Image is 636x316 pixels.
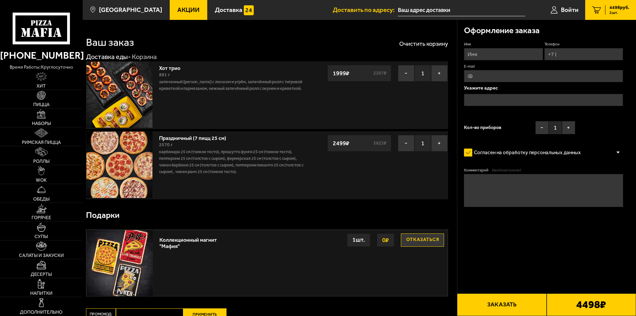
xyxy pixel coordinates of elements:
[132,53,157,61] div: Корзина
[159,233,221,249] div: Коллекционный магнит "Мафия"
[22,140,61,145] span: Римская пицца
[609,11,629,15] span: 2 шт.
[464,27,540,35] h3: Оформление заказа
[30,291,52,296] span: Напитки
[398,4,525,16] input: Ваш адрес доставки
[32,121,51,126] span: Наборы
[464,48,543,60] input: Имя
[20,310,62,315] span: Дополнительно
[99,7,162,13] span: [GEOGRAPHIC_DATA]
[159,142,173,148] span: 2570 г
[464,86,623,91] p: Укажите адрес
[399,41,448,47] button: Очистить корзину
[372,141,388,146] s: 3823 ₽
[464,125,501,130] span: Кол-во приборов
[398,135,414,152] button: −
[215,7,242,13] span: Доставка
[33,159,49,164] span: Роллы
[398,65,414,82] button: −
[33,102,49,107] span: Пицца
[431,65,448,82] button: +
[562,121,575,134] button: +
[544,41,623,47] label: Телефон
[576,299,606,310] b: 4498 ₽
[464,64,623,69] label: E-mail
[464,70,623,82] input: @
[244,5,254,15] img: 15daf4d41897b9f0e9f617042186c801.svg
[464,167,623,173] label: Комментарий
[333,7,398,13] span: Доставить по адресу:
[414,135,431,152] span: 1
[31,272,52,277] span: Десерты
[492,167,521,173] span: (необязательно)
[159,133,233,141] a: Праздничный (7 пицц 25 см)
[331,67,351,80] strong: 1999 ₽
[401,233,444,247] button: Отказаться
[549,121,562,134] span: 1
[544,48,623,60] input: +7 (
[159,149,307,175] p: Карбонара 25 см (тонкое тесто), Прошутто Фунги 25 см (тонкое тесто), Пепперони 25 см (толстое с с...
[19,253,64,258] span: Салаты и закуски
[177,7,200,13] span: Акции
[464,146,588,159] label: Согласен на обработку персональных данных
[535,121,549,134] button: −
[37,84,46,89] span: Хит
[159,63,187,71] a: Хот трио
[372,71,388,76] s: 2307 ₽
[609,5,629,10] span: 4498 руб.
[159,72,170,78] span: 881 г
[457,293,546,316] button: Заказать
[86,230,448,296] a: Коллекционный магнит "Мафия"Отказаться0₽1шт.
[86,37,134,48] h1: Ваш заказ
[381,234,391,246] strong: 0 ₽
[86,53,131,61] a: Доставка еды-
[561,7,579,13] span: Войти
[464,41,543,47] label: Имя
[36,178,47,183] span: WOK
[331,137,351,150] strong: 2499 ₽
[414,65,431,82] span: 1
[431,135,448,152] button: +
[347,233,370,247] div: 1 шт.
[86,211,120,220] h3: Подарки
[35,234,48,239] span: Супы
[33,197,49,202] span: Обеды
[32,216,51,220] span: Горячее
[159,79,307,92] p: Запеченный [PERSON_NAME] с лососем и угрём, Запечённый ролл с тигровой креветкой и пармезаном, Не...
